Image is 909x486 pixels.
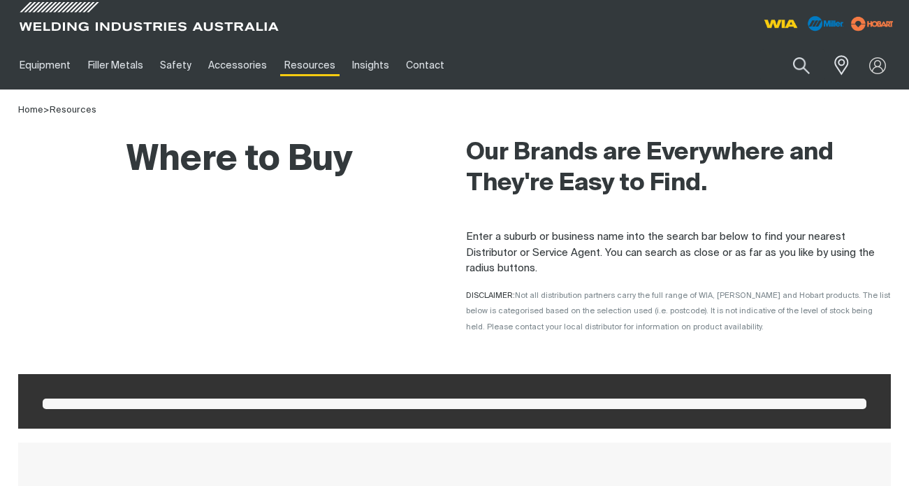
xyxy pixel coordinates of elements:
a: Equipment [11,41,79,90]
span: > [43,106,50,115]
a: Accessories [200,41,275,90]
a: Safety [152,41,200,90]
button: Search products [778,49,825,82]
a: Home [18,106,43,115]
h1: Where to Buy [18,138,353,183]
img: miller [847,13,898,34]
nav: Main [11,41,676,90]
a: Insights [344,41,398,90]
span: Not all distribution partners carry the full range of WIA, [PERSON_NAME] and Hobart products. The... [466,292,890,331]
h2: Our Brands are Everywhere and They're Easy to Find. [466,138,892,199]
a: Contact [398,41,453,90]
span: DISCLAIMER: [466,292,890,331]
a: Resources [50,106,96,115]
p: Enter a suburb or business name into the search bar below to find your nearest Distributor or Ser... [466,229,892,277]
input: Product name or item number... [760,49,825,82]
a: Filler Metals [79,41,151,90]
a: Resources [276,41,344,90]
